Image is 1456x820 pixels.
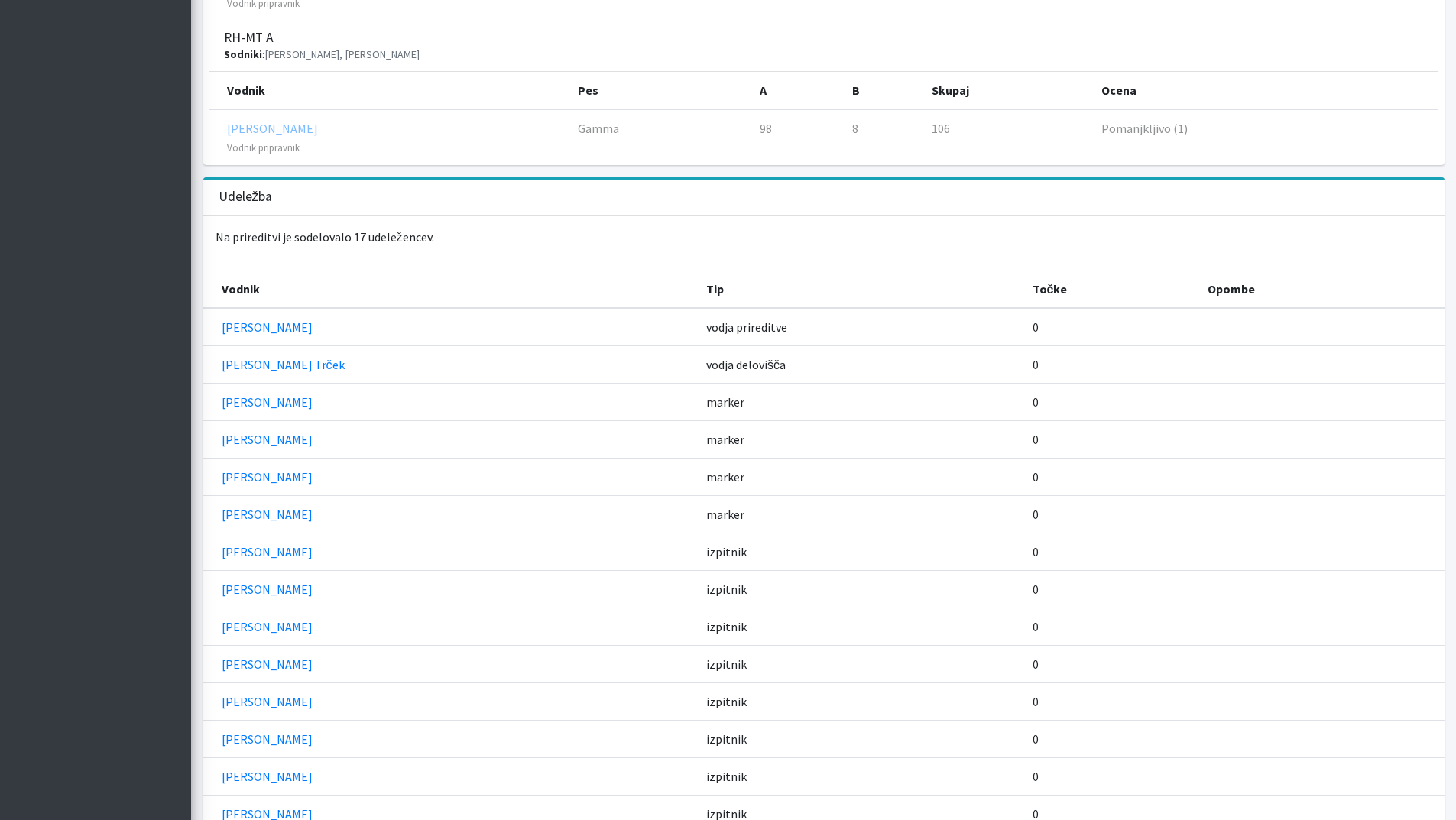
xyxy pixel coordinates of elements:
a: [PERSON_NAME] [222,694,313,709]
th: Tip [697,271,1023,308]
td: marker [697,458,1023,495]
td: 0 [1023,308,1198,346]
td: 0 [1023,608,1198,645]
td: 0 [1023,570,1198,608]
td: marker [697,495,1023,533]
td: 0 [1023,495,1198,533]
a: [PERSON_NAME] [222,582,313,597]
th: Pes [569,72,750,109]
span: [PERSON_NAME], [PERSON_NAME] [264,47,420,61]
td: vodja delovišča [697,345,1023,383]
td: izpitnik [697,608,1023,645]
td: izpitnik [697,645,1023,682]
h3: RH-MT A [224,30,420,62]
th: Točke [1023,271,1198,308]
td: Pomanjkljivo (1) [1092,109,1438,165]
a: [PERSON_NAME] [222,769,313,784]
td: 0 [1023,720,1198,757]
span: Vodnik pripravnik [227,141,300,154]
h3: Udeležba [219,189,273,205]
td: izpitnik [697,720,1023,757]
th: Vodnik [209,72,569,109]
a: [PERSON_NAME] [222,544,313,559]
td: izpitnik [697,570,1023,608]
th: Opombe [1198,271,1445,308]
strong: Sodniki [224,47,262,61]
td: izpitnik [697,757,1023,795]
td: vodja prireditve [697,308,1023,346]
th: Skupaj [923,72,1092,109]
td: 0 [1023,383,1198,420]
td: 0 [1023,645,1198,682]
th: Ocena [1092,72,1438,109]
td: izpitnik [697,682,1023,720]
td: 0 [1023,345,1198,383]
td: 0 [1023,682,1198,720]
a: [PERSON_NAME] [222,469,313,485]
a: [PERSON_NAME] [222,656,313,672]
td: 106 [923,109,1092,165]
td: marker [697,383,1023,420]
a: [PERSON_NAME] [222,394,313,410]
td: marker [697,420,1023,458]
a: [PERSON_NAME] Trček [222,357,345,372]
td: Gamma [569,109,750,165]
a: [PERSON_NAME] [227,121,318,136]
a: [PERSON_NAME] [222,432,313,447]
a: [PERSON_NAME] [222,731,313,747]
a: [PERSON_NAME] [222,507,313,522]
td: 0 [1023,458,1198,495]
td: izpitnik [697,533,1023,570]
th: Vodnik [203,271,697,308]
small: : [224,47,420,61]
td: 0 [1023,420,1198,458]
td: 8 [843,109,922,165]
th: B [843,72,922,109]
a: [PERSON_NAME] [222,619,313,634]
th: A [751,72,844,109]
td: 0 [1023,757,1198,795]
p: Na prireditvi je sodelovalo 17 udeležencev. [203,216,1445,258]
td: 98 [751,109,844,165]
a: [PERSON_NAME] [222,319,313,335]
td: 0 [1023,533,1198,570]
